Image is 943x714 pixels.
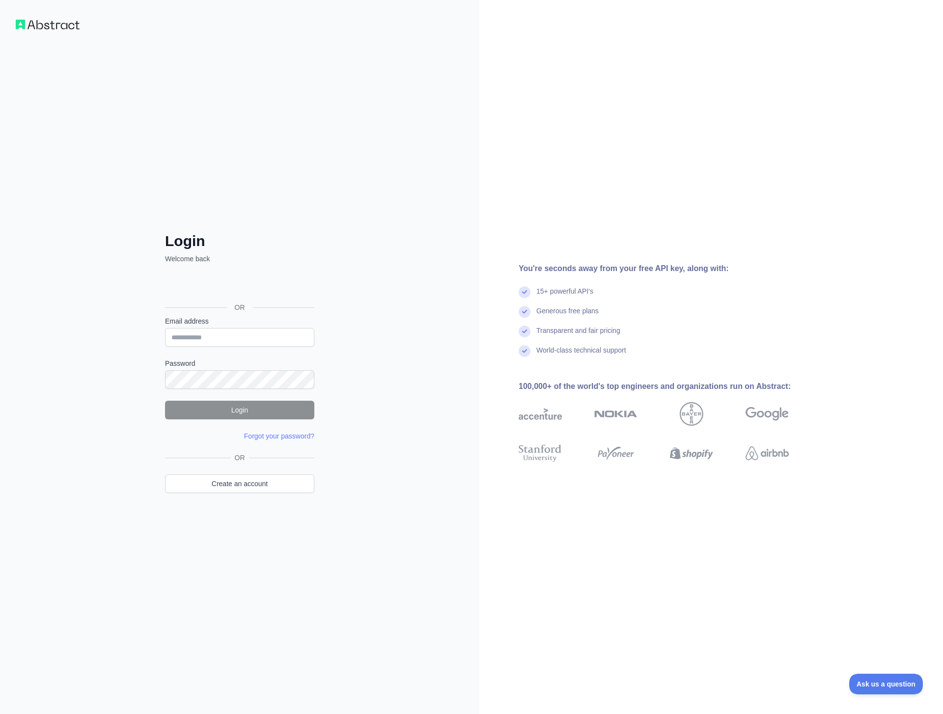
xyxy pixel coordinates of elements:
img: check mark [519,286,530,298]
img: check mark [519,326,530,337]
a: Forgot your password? [244,432,314,440]
div: You're seconds away from your free API key, along with: [519,263,820,275]
h2: Login [165,232,314,250]
img: google [746,402,789,426]
p: Welcome back [165,254,314,264]
img: accenture [519,402,562,426]
img: payoneer [594,442,638,464]
iframe: Toggle Customer Support [849,674,923,694]
div: 15+ powerful API's [536,286,593,306]
span: OR [227,302,253,312]
img: nokia [594,402,638,426]
div: 100,000+ of the world's top engineers and organizations run on Abstract: [519,381,820,392]
div: World-class technical support [536,345,626,365]
div: Transparent and fair pricing [536,326,620,345]
img: bayer [680,402,703,426]
img: Workflow [16,20,80,29]
label: Email address [165,316,314,326]
label: Password [165,358,314,368]
img: check mark [519,345,530,357]
img: shopify [670,442,713,464]
img: airbnb [746,442,789,464]
img: stanford university [519,442,562,464]
a: Create an account [165,474,314,493]
img: check mark [519,306,530,318]
span: OR [231,453,249,463]
iframe: Schaltfläche „Über Google anmelden“ [160,275,317,296]
button: Login [165,401,314,419]
div: Generous free plans [536,306,599,326]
